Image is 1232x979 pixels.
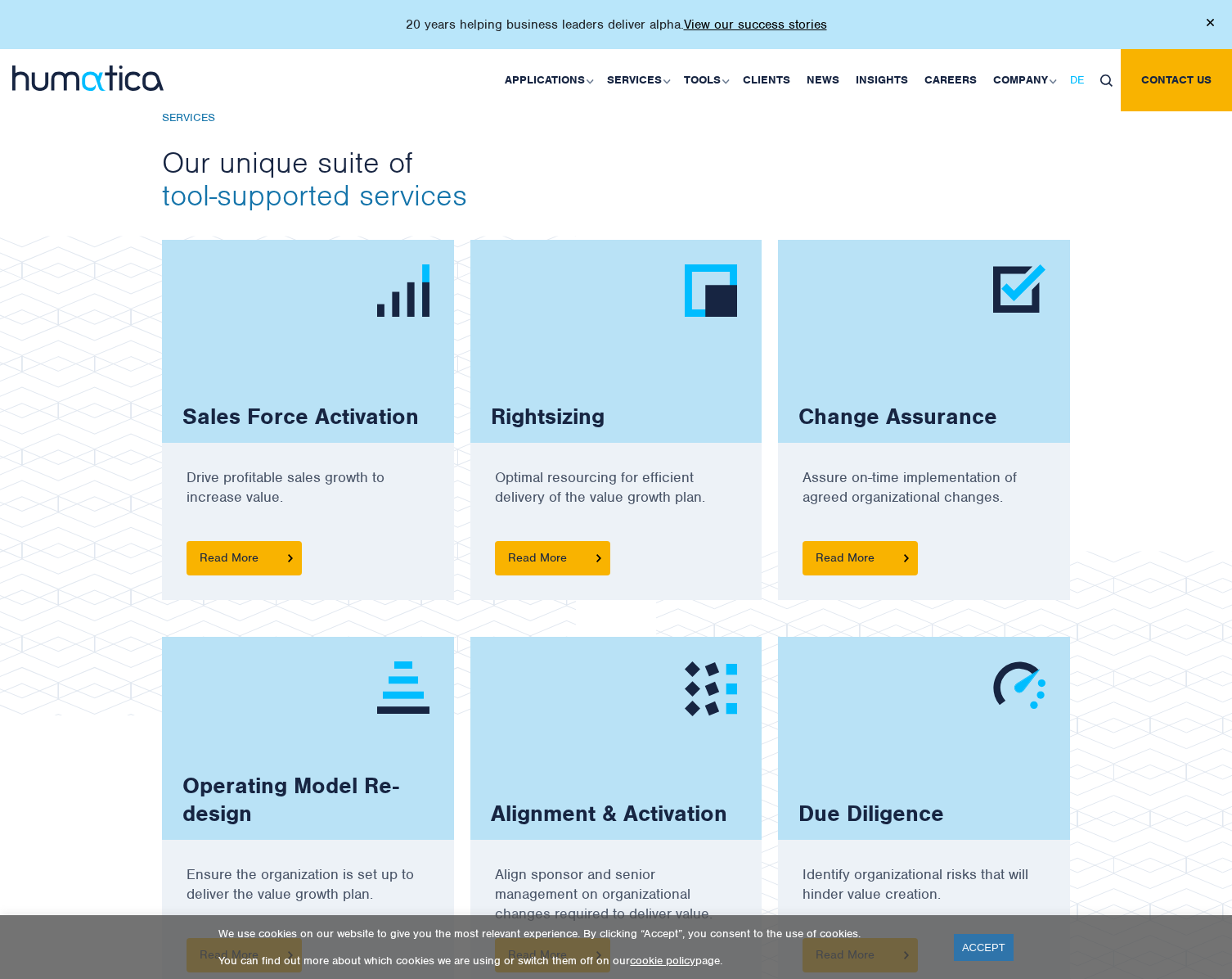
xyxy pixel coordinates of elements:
[187,864,429,938] p: Ensure the organization is set up to deliver the value growth plan.
[162,111,1070,125] h6: Services
[1121,49,1232,111] a: Contact us
[12,65,164,91] img: logo
[596,554,601,562] img: arrowicon
[162,146,1070,211] h2: Our unique suite of
[993,661,1045,709] img: Due Diligence
[497,49,599,111] a: Applications
[676,49,735,111] a: Tools
[495,864,738,938] p: Align sponsor and senior management on organizational changes required to deliver value.
[630,954,695,968] a: cookie policy
[162,176,467,214] span: tool-supported services
[798,403,1018,431] h3: Change Assurance
[182,772,454,828] h3: Operating Model Re-design
[916,49,985,111] a: Careers
[684,16,827,33] a: View our success stories
[491,403,625,431] h3: Rightsizing
[735,49,798,111] a: Clients
[406,16,827,33] p: 20 years helping business leaders deliver alpha.
[288,554,293,562] img: arrowicon
[803,864,1045,938] p: Identify organizational risks that will hinder value creation.
[993,264,1045,313] img: Change Assurance
[803,467,1045,541] p: Assure on-time implementation of agreed organizational changes.
[778,240,1070,600] a: Change Assurance Change Assurance Change Assurance Assure on-time implementation of agreed organi...
[1100,74,1113,87] img: search_icon
[685,264,737,317] img: Rightsizing
[491,800,748,828] h3: Alignment & Activation
[470,240,762,600] a: Rightsizing Rightsizing Rightsizing Optimal resourcing for efficient delivery of the value growth...
[798,800,964,828] h3: Due Diligence
[904,554,909,562] img: arrowicon
[162,240,454,600] a: Sales Force Activation Sales Force Activation Sales Force Activation Drive profitable sales growt...
[182,403,439,431] h3: Sales Force Activation
[218,927,933,941] p: We use cookies on our website to give you the most relevant experience. By clicking “Accept”, you...
[848,49,916,111] a: Insights
[218,954,933,968] p: You can find out more about which cookies we are using or switch them off on our page.
[954,934,1014,961] a: ACCEPT
[377,264,429,317] img: Sales Force Activation
[1062,49,1092,111] a: DE
[187,467,429,541] p: Drive profitable sales growth to increase value.
[985,49,1062,111] a: Company
[187,541,302,575] span: Read More
[599,49,676,111] a: Services
[798,49,848,111] a: News
[495,541,610,575] span: Read More
[685,661,737,716] img: Alignment & Activation
[1070,73,1084,87] span: DE
[377,661,429,714] img: Operating Model Re-design
[803,541,918,575] span: Read More
[495,467,738,541] p: Optimal resourcing for efficient delivery of the value growth plan.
